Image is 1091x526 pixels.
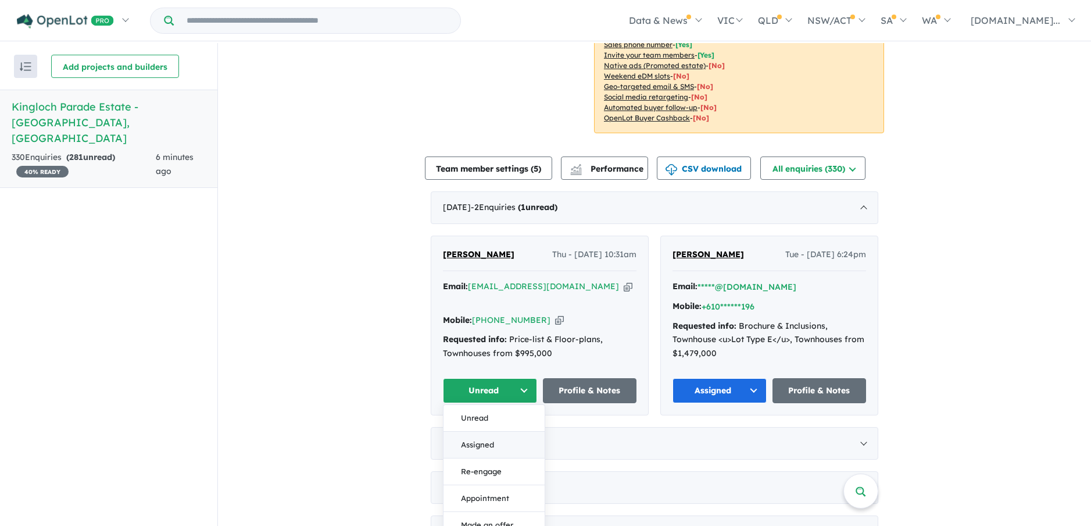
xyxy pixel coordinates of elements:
[12,151,156,179] div: 330 Enquir ies
[443,459,545,485] button: Re-engage
[518,202,557,212] strong: ( unread)
[604,61,706,70] u: Native ads (Promoted estate)
[443,334,507,344] strong: Requested info:
[176,8,458,33] input: Try estate name, suburb, builder or developer
[543,378,637,403] a: Profile & Notes
[572,164,643,174] span: Performance
[431,471,878,504] div: [DATE]
[443,432,545,459] button: Assigned
[443,249,514,260] span: [PERSON_NAME]
[443,315,472,325] strong: Mobile:
[431,191,878,224] div: [DATE]
[673,249,744,260] span: [PERSON_NAME]
[673,378,767,403] button: Assigned
[570,168,582,175] img: bar-chart.svg
[521,202,525,212] span: 1
[555,314,564,326] button: Copy
[760,157,865,180] button: All enquiries (330)
[471,202,557,212] span: - 2 Enquir ies
[604,93,688,101] u: Social media retargeting
[657,157,751,180] button: CSV download
[673,248,744,262] a: [PERSON_NAME]
[17,14,114,29] img: Openlot PRO Logo White
[604,51,695,59] u: Invite your team members
[709,61,725,70] span: [No]
[69,152,83,162] span: 281
[604,113,690,122] u: OpenLot Buyer Cashback
[156,152,194,176] span: 6 minutes ago
[20,62,31,71] img: sort.svg
[66,152,115,162] strong: ( unread)
[468,281,619,292] a: [EMAIL_ADDRESS][DOMAIN_NAME]
[604,82,694,91] u: Geo-targeted email & SMS
[675,40,692,49] span: [ Yes ]
[697,82,713,91] span: [No]
[16,166,69,177] span: 40 % READY
[443,378,537,403] button: Unread
[673,72,689,80] span: [No]
[971,15,1060,26] span: [DOMAIN_NAME]...
[624,280,632,293] button: Copy
[604,103,697,112] u: Automated buyer follow-up
[700,103,717,112] span: [No]
[552,248,636,262] span: Thu - [DATE] 10:31am
[443,248,514,262] a: [PERSON_NAME]
[691,93,707,101] span: [No]
[604,40,673,49] u: Sales phone number
[673,301,702,311] strong: Mobile:
[571,164,581,170] img: line-chart.svg
[443,281,468,292] strong: Email:
[561,157,648,180] button: Performance
[472,315,550,325] a: [PHONE_NUMBER]
[673,319,866,361] div: Brochure & Inclusions, Townhouse <u>Lot Type E</u>, Townhouses from $1,479,000
[431,427,878,460] div: [DATE]
[666,164,677,176] img: download icon
[443,405,545,432] button: Unread
[51,55,179,78] button: Add projects and builders
[12,99,206,146] h5: Kingloch Parade Estate - [GEOGRAPHIC_DATA] , [GEOGRAPHIC_DATA]
[697,51,714,59] span: [ Yes ]
[772,378,867,403] a: Profile & Notes
[443,485,545,512] button: Appointment
[604,72,670,80] u: Weekend eDM slots
[785,248,866,262] span: Tue - [DATE] 6:24pm
[425,157,552,180] button: Team member settings (5)
[673,281,697,292] strong: Email:
[534,164,538,174] span: 5
[443,333,636,361] div: Price-list & Floor-plans, Townhouses from $995,000
[693,113,709,122] span: [No]
[673,321,736,331] strong: Requested info:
